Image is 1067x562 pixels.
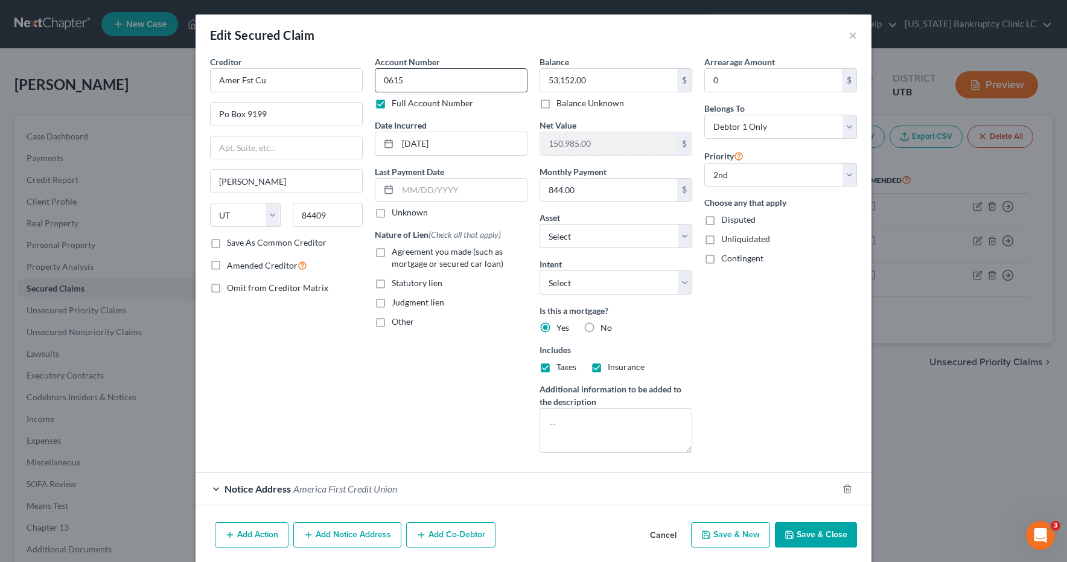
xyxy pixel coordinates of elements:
[210,27,314,43] div: Edit Secured Claim
[540,132,677,155] input: 0.00
[392,246,503,269] span: Agreement you made (such as mortgage or secured car loan)
[392,316,414,327] span: Other
[677,179,692,202] div: $
[398,132,527,155] input: MM/DD/YYYY
[608,362,645,372] span: Insurance
[705,69,842,92] input: 0.00
[225,483,291,494] span: Notice Address
[398,179,527,202] input: MM/DD/YYYY
[721,234,770,244] span: Unliquidated
[392,297,444,307] span: Judgment lien
[210,57,242,67] span: Creditor
[211,103,362,126] input: Enter address...
[392,206,428,219] label: Unknown
[540,343,692,356] label: Includes
[406,522,495,548] button: Add Co-Debtor
[540,179,677,202] input: 0.00
[640,523,686,548] button: Cancel
[293,203,363,227] input: Enter zip...
[540,383,692,408] label: Additional information to be added to the description
[556,362,576,372] span: Taxes
[704,148,744,163] label: Priority
[540,119,576,132] label: Net Value
[600,322,612,333] span: No
[210,68,363,92] input: Search creditor by name...
[375,228,501,241] label: Nature of Lien
[1026,521,1055,550] iframe: Intercom live chat
[556,322,569,333] span: Yes
[293,522,401,548] button: Add Notice Address
[677,132,692,155] div: $
[211,136,362,159] input: Apt, Suite, etc...
[375,119,427,132] label: Date Incurred
[540,165,607,178] label: Monthly Payment
[721,214,756,225] span: Disputed
[540,212,560,223] span: Asset
[540,258,562,270] label: Intent
[677,69,692,92] div: $
[428,229,501,240] span: (Check all that apply)
[293,483,397,494] span: America First Credit Union
[540,69,677,92] input: 0.00
[392,97,473,109] label: Full Account Number
[540,56,569,68] label: Balance
[392,278,442,288] span: Statutory lien
[775,522,857,548] button: Save & Close
[375,56,440,68] label: Account Number
[540,304,692,317] label: Is this a mortgage?
[704,196,857,209] label: Choose any that apply
[211,170,362,193] input: Enter city...
[556,97,624,109] label: Balance Unknown
[227,260,298,270] span: Amended Creditor
[704,103,745,113] span: Belongs To
[375,68,527,92] input: --
[704,56,775,68] label: Arrearage Amount
[842,69,856,92] div: $
[721,253,763,263] span: Contingent
[227,283,328,293] span: Omit from Creditor Matrix
[1051,521,1060,531] span: 3
[227,237,326,249] label: Save As Common Creditor
[849,28,857,42] button: ×
[375,165,444,178] label: Last Payment Date
[691,522,770,548] button: Save & New
[215,522,288,548] button: Add Action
